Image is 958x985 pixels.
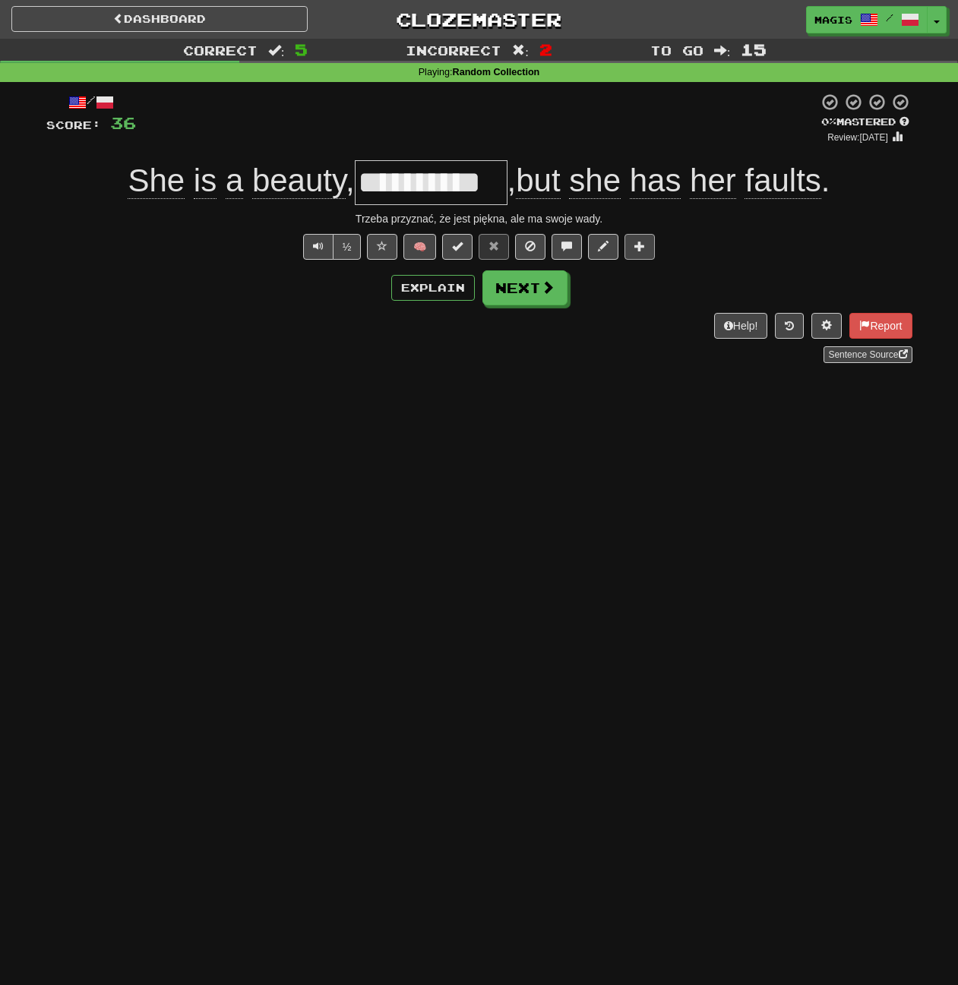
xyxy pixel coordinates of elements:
button: Round history (alt+y) [775,313,804,339]
div: Mastered [818,115,912,129]
span: but [516,163,560,199]
button: Help! [714,313,768,339]
span: Correct [183,43,258,58]
button: Set this sentence to 100% Mastered (alt+m) [442,234,473,260]
button: Explain [391,275,475,301]
div: Text-to-speech controls [300,234,362,260]
strong: Random Collection [453,67,540,77]
span: 5 [295,40,308,58]
span: a [226,163,243,199]
a: magis / [806,6,928,33]
div: / [46,93,136,112]
span: she [569,163,621,199]
button: Next [482,270,568,305]
span: , [128,163,354,199]
span: Incorrect [406,43,501,58]
button: Favorite sentence (alt+f) [367,234,397,260]
a: Clozemaster [330,6,627,33]
button: Edit sentence (alt+d) [588,234,618,260]
span: 15 [741,40,767,58]
div: Trzeba przyznać, że jest piękna, ale ma swoje wady. [46,211,912,226]
span: is [194,163,217,199]
span: faults [745,163,820,199]
span: To go [650,43,703,58]
span: 0 % [821,115,836,128]
button: Reset to 0% Mastered (alt+r) [479,234,509,260]
span: has [630,163,681,199]
span: : [268,44,285,57]
button: Report [849,313,912,339]
span: Score: [46,118,101,131]
span: 36 [110,113,136,132]
span: magis [814,13,852,27]
span: her [690,163,736,199]
button: ½ [333,234,362,260]
button: 🧠 [403,234,436,260]
a: Dashboard [11,6,308,32]
span: : [512,44,529,57]
span: / [886,12,893,23]
a: Sentence Source [824,346,912,363]
span: 2 [539,40,552,58]
span: She [128,163,185,199]
span: beauty [252,163,346,199]
span: , . [507,163,830,199]
span: : [714,44,731,57]
button: Discuss sentence (alt+u) [552,234,582,260]
button: Play sentence audio (ctl+space) [303,234,334,260]
button: Ignore sentence (alt+i) [515,234,545,260]
small: Review: [DATE] [827,132,888,143]
button: Add to collection (alt+a) [624,234,655,260]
